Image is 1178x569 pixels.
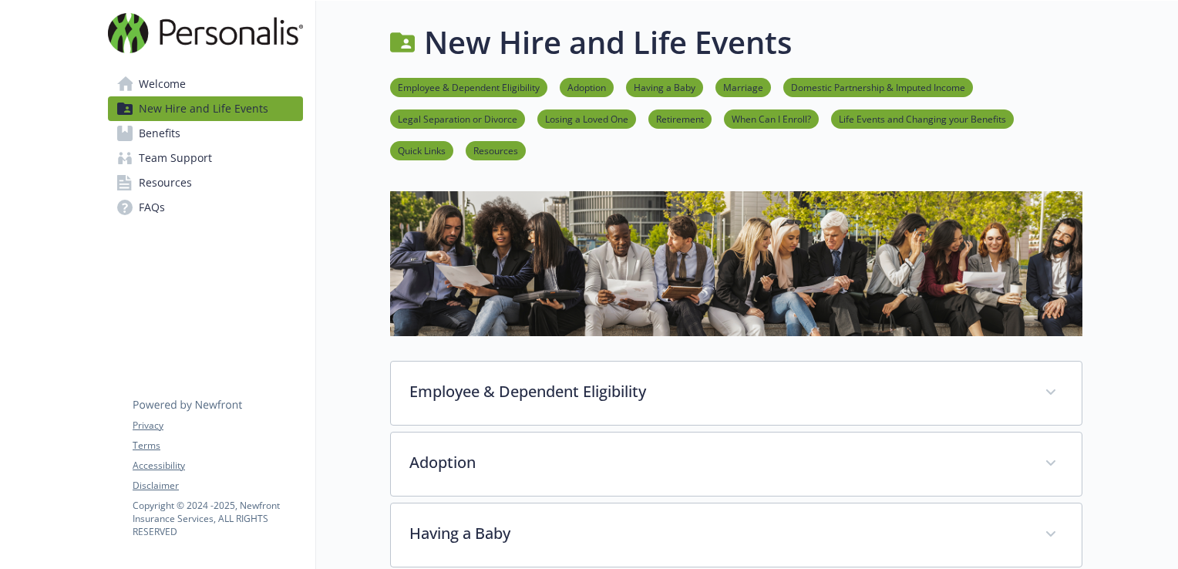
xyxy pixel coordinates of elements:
span: Welcome [139,72,186,96]
div: Employee & Dependent Eligibility [391,362,1082,425]
span: New Hire and Life Events [139,96,268,121]
p: Adoption [409,451,1026,474]
a: Losing a Loved One [537,111,636,126]
div: Having a Baby [391,503,1082,567]
p: Copyright © 2024 - 2025 , Newfront Insurance Services, ALL RIGHTS RESERVED [133,499,302,538]
img: new hire page banner [390,191,1082,335]
a: Quick Links [390,143,453,157]
a: When Can I Enroll? [724,111,819,126]
a: Terms [133,439,302,453]
a: Disclaimer [133,479,302,493]
a: Privacy [133,419,302,433]
a: Domestic Partnership & Imputed Income [783,79,973,94]
a: Retirement [648,111,712,126]
div: Adoption [391,433,1082,496]
a: Adoption [560,79,614,94]
a: Employee & Dependent Eligibility [390,79,547,94]
a: Legal Separation or Divorce [390,111,525,126]
a: Marriage [715,79,771,94]
p: Employee & Dependent Eligibility [409,380,1026,403]
span: Benefits [139,121,180,146]
a: FAQs [108,195,303,220]
a: Having a Baby [626,79,703,94]
a: Resources [108,170,303,195]
h1: New Hire and Life Events [424,19,792,66]
a: Accessibility [133,459,302,473]
a: New Hire and Life Events [108,96,303,121]
span: FAQs [139,195,165,220]
span: Team Support [139,146,212,170]
p: Having a Baby [409,522,1026,545]
a: Resources [466,143,526,157]
a: Welcome [108,72,303,96]
a: Team Support [108,146,303,170]
span: Resources [139,170,192,195]
a: Benefits [108,121,303,146]
a: Life Events and Changing your Benefits [831,111,1014,126]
